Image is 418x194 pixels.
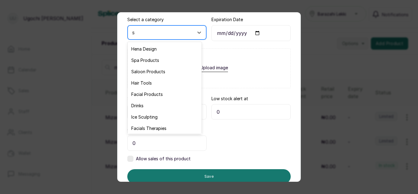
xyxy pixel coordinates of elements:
[211,17,243,23] label: Expiration Date
[211,104,291,120] input: 0
[127,127,148,133] label: Cost Price
[211,96,248,102] label: Low stock alert at
[127,104,207,120] input: 0
[128,66,202,77] div: Saloon Products
[127,135,207,151] input: Enter price
[136,156,191,162] span: Allow sales of this product
[127,17,164,23] label: Select a category
[128,43,202,55] div: Hena Design
[128,123,202,134] div: Facials Therapies
[128,77,202,89] div: Hair Tools
[127,96,152,102] label: Stock count
[128,89,202,100] div: Facial Products
[127,169,291,184] button: Save
[211,25,291,41] input: DD/MM/YY
[128,100,202,111] div: Drinks
[128,111,202,123] div: Ice Sculpting
[128,55,202,66] div: Spa Products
